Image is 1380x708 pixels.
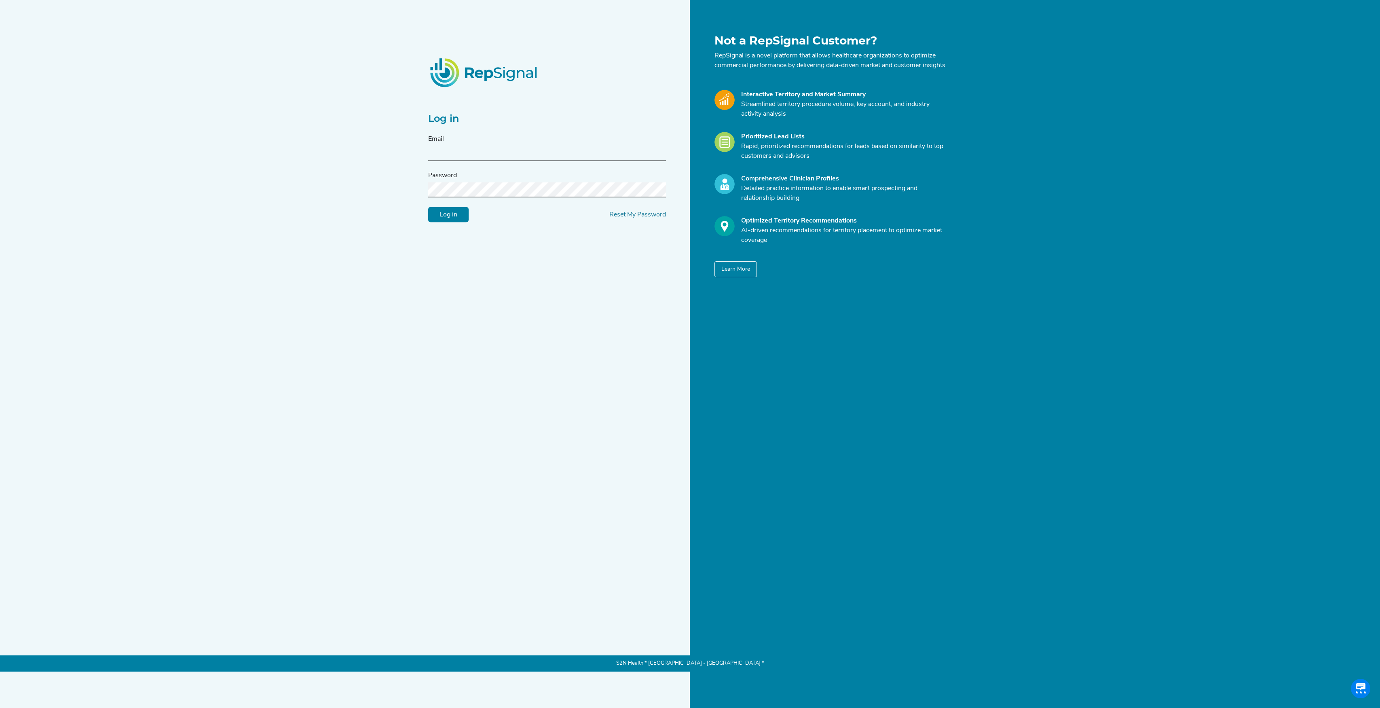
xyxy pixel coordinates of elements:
[714,90,735,110] img: Market_Icon.a700a4ad.svg
[741,90,947,100] div: Interactive Territory and Market Summary
[428,655,952,672] p: S2N Health * [GEOGRAPHIC_DATA] - [GEOGRAPHIC_DATA] *
[741,132,947,142] div: Prioritized Lead Lists
[428,207,469,223] input: Log in
[741,216,947,226] div: Optimized Territory Recommendations
[428,113,666,125] h2: Log in
[741,100,947,119] p: Streamlined territory procedure volume, key account, and industry activity analysis
[741,226,947,245] p: AI-driven recommendations for territory placement to optimize market coverage
[741,142,947,161] p: Rapid, prioritized recommendations for leads based on similarity to top customers and advisors
[428,171,457,180] label: Password
[420,48,549,97] img: RepSignalLogo.20539ed3.png
[714,261,757,277] button: Learn More
[609,212,666,218] a: Reset My Password
[714,34,947,48] h1: Not a RepSignal Customer?
[741,184,947,203] p: Detailed practice information to enable smart prospecting and relationship building
[741,174,947,184] div: Comprehensive Clinician Profiles
[714,216,735,236] img: Optimize_Icon.261f85db.svg
[714,51,947,70] p: RepSignal is a novel platform that allows healthcare organizations to optimize commercial perform...
[714,132,735,152] img: Leads_Icon.28e8c528.svg
[428,134,444,144] label: Email
[714,174,735,194] img: Profile_Icon.739e2aba.svg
